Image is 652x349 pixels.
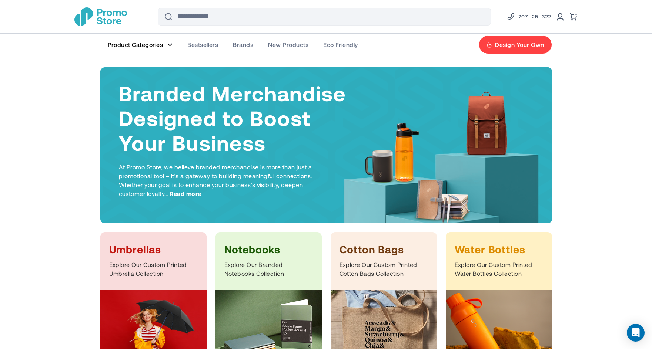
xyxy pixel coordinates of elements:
[506,12,551,21] a: Phone
[224,260,313,278] p: Explore Our Branded Notebooks Collection
[455,260,543,278] p: Explore Our Custom Printed Water Bottles Collection
[233,41,253,48] span: Brands
[340,243,428,256] h3: Cotton Bags
[74,7,127,26] a: store logo
[187,41,218,48] span: Bestsellers
[74,7,127,26] img: Promotional Merchandise
[108,41,163,48] span: Product Categories
[224,243,313,256] h3: Notebooks
[340,260,428,278] p: Explore Our Custom Printed Cotton Bags Collection
[160,8,177,26] button: Search
[323,41,358,48] span: Eco Friendly
[225,34,261,56] a: Brands
[109,243,198,256] h3: Umbrellas
[170,189,201,198] span: Read more
[479,35,552,54] a: Design Your Own
[119,81,347,155] h1: Branded Merchandise Designed to Boost Your Business
[119,163,312,197] span: At Promo Store, we believe branded merchandise is more than just a promotional tool – it’s a gate...
[316,34,365,56] a: Eco Friendly
[100,34,180,56] a: Product Categories
[455,243,543,256] h3: Water Bottles
[627,324,645,342] div: Open Intercom Messenger
[518,12,551,21] span: 207 125 1322
[261,34,316,56] a: New Products
[268,41,308,48] span: New Products
[109,260,198,278] p: Explore Our Custom Printed Umbrella Collection
[495,41,544,48] span: Design Your Own
[339,88,546,238] img: Products
[180,34,225,56] a: Bestsellers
